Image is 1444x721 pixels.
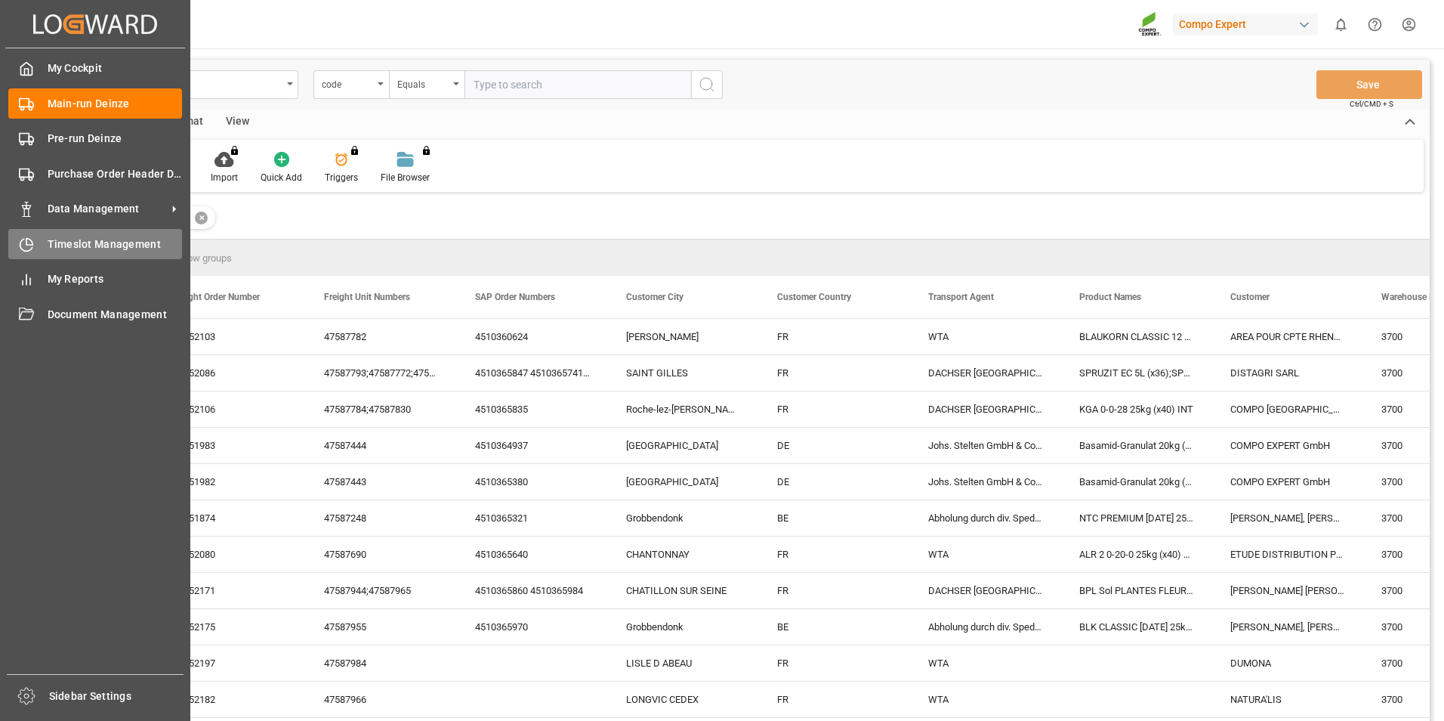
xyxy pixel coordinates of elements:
[457,537,608,572] div: 4510365640
[306,645,457,681] div: 47587984
[389,70,464,99] button: open menu
[1061,464,1212,500] div: Basamid-Granulat 20kg (x40) BAG 20 A
[475,292,555,302] span: SAP Order Numbers
[313,70,389,99] button: open menu
[910,682,1061,717] div: WTA
[1212,428,1363,463] div: COMPO EXPERT GmbH
[1212,537,1363,572] div: ETUDE DISTRIBUTION PIVETEAU ST-CHA
[457,355,608,391] div: 4510365847 4510365741 4510364040 4510365175 4510365414
[1212,500,1363,536] div: [PERSON_NAME], [PERSON_NAME] & Co N.V.
[608,391,759,427] div: Roche-lez-[PERSON_NAME]
[306,500,457,536] div: 47587248
[759,573,910,608] div: FR
[910,537,1061,572] div: WTA
[261,171,302,184] div: Quick Add
[759,391,910,427] div: FR
[155,537,306,572] div: 14052080
[1212,464,1363,500] div: COMPO EXPERT GmbH
[910,464,1061,500] div: Johs. Stelten GmbH & Co. KG
[608,609,759,645] div: Grobbendonk
[8,159,182,188] a: Purchase Order Header Deinze
[910,573,1061,608] div: DACHSER [GEOGRAPHIC_DATA] N.V./S.A
[1061,391,1212,427] div: KGA 0-0-28 25kg (x40) INT
[759,319,910,354] div: FR
[48,201,167,217] span: Data Management
[759,645,910,681] div: FR
[1350,98,1393,110] span: Ctrl/CMD + S
[155,428,306,463] div: 14051983
[626,292,683,302] span: Customer City
[1061,500,1212,536] div: NTC PREMIUM [DATE] 25kg (x40) FR,EN,BNL
[910,609,1061,645] div: Abholung durch div. Spediteure
[1358,8,1392,42] button: Help Center
[306,391,457,427] div: 47587784;47587830
[324,292,410,302] span: Freight Unit Numbers
[48,96,183,112] span: Main-run Deinze
[1230,292,1270,302] span: Customer
[1061,355,1212,391] div: SPRUZIT EC 5L (x36);SPRUZIT EC PRO 12x1LNUS PREMIUM BIO (2024) 10L(x60) PL,FR*PDALSP [DATE] BS 25...
[464,70,691,99] input: Type to search
[759,500,910,536] div: BE
[322,74,373,91] div: code
[608,537,759,572] div: CHANTONNAY
[759,537,910,572] div: FR
[928,292,994,302] span: Transport Agent
[8,124,182,153] a: Pre-run Deinze
[155,500,306,536] div: 14051874
[49,689,184,704] span: Sidebar Settings
[457,609,608,645] div: 4510365970
[457,573,608,608] div: 4510365860 4510365984
[306,573,457,608] div: 47587944;47587965
[306,609,457,645] div: 47587955
[397,74,449,91] div: Equals
[608,573,759,608] div: CHATILLON SUR SEINE
[1061,428,1212,463] div: Basamid-Granulat 20kg (x40) BAG 20 A
[306,537,457,572] div: 47587690
[608,500,759,536] div: Grobbendonk
[910,500,1061,536] div: Abholung durch div. Spediteure
[48,237,183,252] span: Timeslot Management
[1212,319,1363,354] div: AREA POUR CPTE RHENALLIANCE
[155,464,306,500] div: 14051982
[1212,609,1363,645] div: [PERSON_NAME], [PERSON_NAME] & Co N.V.
[155,355,306,391] div: 14052086
[214,110,261,135] div: View
[8,54,182,83] a: My Cockpit
[155,391,306,427] div: 14052106
[910,645,1061,681] div: WTA
[457,464,608,500] div: 4510365380
[195,212,208,224] div: ✕
[155,645,306,681] div: 14052197
[1316,70,1422,99] button: Save
[910,428,1061,463] div: Johs. Stelten GmbH & Co. KG
[759,428,910,463] div: DE
[1212,391,1363,427] div: COMPO [GEOGRAPHIC_DATA]
[1173,10,1324,39] button: Compo Expert
[1212,573,1363,608] div: [PERSON_NAME] [PERSON_NAME][GEOGRAPHIC_DATA]
[1061,319,1212,354] div: BLAUKORN CLASSIC 12 8 16 GR 600KG
[1212,645,1363,681] div: DUMONA
[1138,11,1162,38] img: Screenshot%202023-09-29%20at%2010.02.21.png_1712312052.png
[1173,14,1318,36] div: Compo Expert
[1324,8,1358,42] button: show 0 new notifications
[306,428,457,463] div: 47587444
[608,428,759,463] div: [GEOGRAPHIC_DATA]
[608,645,759,681] div: LISLE D ABEAU
[691,70,723,99] button: search button
[48,166,183,182] span: Purchase Order Header Deinze
[173,292,260,302] span: Freight Order Number
[910,319,1061,354] div: WTA
[608,682,759,717] div: LONGVIC CEDEX
[48,60,183,76] span: My Cockpit
[457,391,608,427] div: 4510365835
[457,319,608,354] div: 4510360624
[777,292,851,302] span: Customer Country
[608,464,759,500] div: [GEOGRAPHIC_DATA]
[306,464,457,500] div: 47587443
[759,609,910,645] div: BE
[910,355,1061,391] div: DACHSER [GEOGRAPHIC_DATA] N.V./S.A
[608,355,759,391] div: SAINT GILLES
[155,682,306,717] div: 14052182
[306,319,457,354] div: 47587782
[759,464,910,500] div: DE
